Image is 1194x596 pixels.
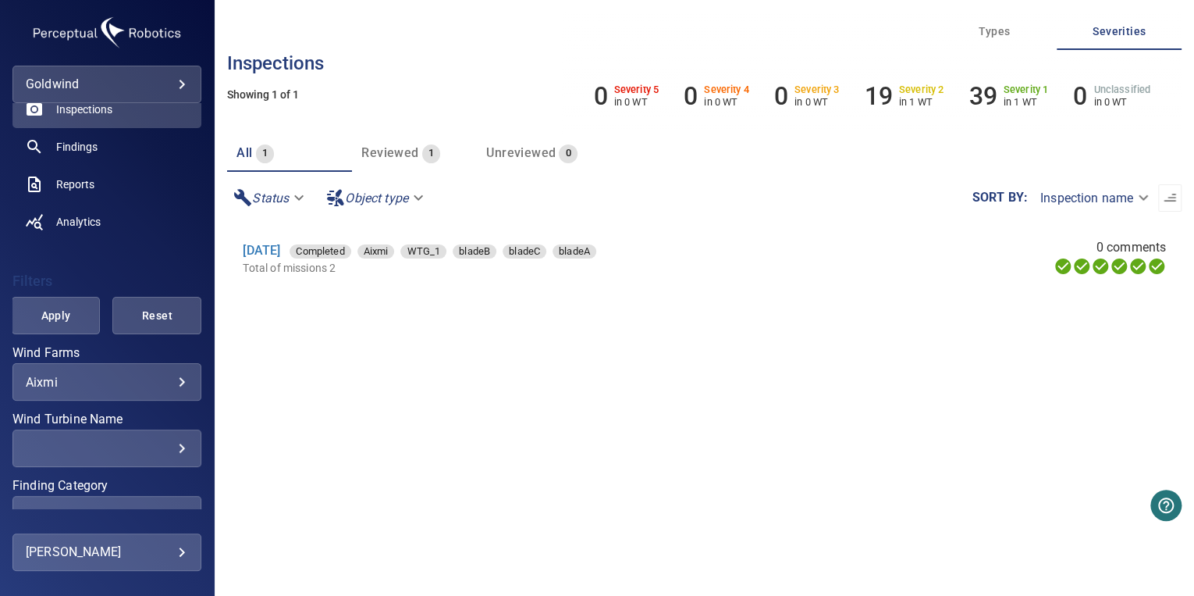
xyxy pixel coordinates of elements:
div: WTG_1 [400,244,446,259]
span: WTG_1 [400,244,446,259]
svg: ML Processing 100% [1110,257,1128,276]
span: Reset [132,306,182,326]
span: bladeB [453,244,496,259]
div: [PERSON_NAME] [26,540,188,565]
a: analytics noActive [12,203,201,241]
h6: Severity 4 [704,84,749,95]
h6: Severity 2 [899,84,944,95]
a: findings noActive [12,128,201,166]
div: Aixmi [26,375,188,390]
h4: Filters [12,273,201,289]
span: Severities [1066,22,1172,41]
h6: 0 [684,81,698,111]
svg: Data Formatted 100% [1072,257,1091,276]
a: [DATE] [243,243,280,258]
p: in 0 WT [1093,96,1150,108]
em: Object type [345,191,408,205]
h6: 0 [774,81,788,111]
span: bladeC [503,244,546,259]
svg: Classification 100% [1147,257,1166,276]
p: in 1 WT [1004,96,1049,108]
div: Finding Category [12,496,201,534]
img: goldwind-logo [29,12,185,53]
span: Analytics [56,214,101,230]
span: 0 [559,145,577,162]
div: bladeB [453,244,496,259]
span: 0 comments [1096,238,1166,257]
div: Completed [290,244,350,259]
span: Completed [290,244,350,259]
div: goldwind [12,66,201,103]
svg: Selecting 100% [1091,257,1110,276]
span: Reports [56,177,94,192]
svg: Matching 100% [1128,257,1147,276]
h6: Unclassified [1093,84,1150,95]
p: in 0 WT [794,96,840,108]
li: Severity 1 [968,81,1048,111]
div: Inspection name [1028,184,1158,212]
div: goldwind [26,72,188,97]
h3: Inspections [227,53,1182,73]
div: Wind Farms [12,363,201,401]
div: bladeC [503,244,546,259]
button: Reset [112,297,201,334]
div: Object type [320,184,433,212]
button: Sort list from oldest to newest [1158,184,1182,212]
div: Wind Turbine Name [12,430,201,467]
div: bladeA [553,244,596,259]
span: Types [941,22,1047,41]
label: Finding Category [12,480,201,492]
h6: Severity 3 [794,84,840,95]
h6: Severity 5 [614,84,659,95]
span: 1 [422,145,440,162]
p: in 0 WT [614,96,659,108]
span: Findings [56,139,98,155]
button: Apply [12,297,101,334]
span: Unreviewed [486,145,556,160]
p: in 0 WT [704,96,749,108]
h6: 39 [968,81,997,111]
span: Reviewed [361,145,418,160]
h6: 0 [593,81,607,111]
span: 1 [256,145,274,162]
p: in 1 WT [899,96,944,108]
label: Wind Farms [12,347,201,359]
em: Status [252,191,289,205]
li: Severity 3 [774,81,840,111]
label: Wind Turbine Name [12,413,201,426]
a: inspections active [12,91,201,128]
li: Severity 4 [684,81,749,111]
li: Severity Unclassified [1073,81,1150,111]
h6: Severity 1 [1004,84,1049,95]
svg: Uploading 100% [1054,257,1072,276]
div: Status [227,184,314,212]
div: Aixmi [357,244,395,259]
h5: Showing 1 of 1 [227,89,1182,101]
p: Total of missions 2 [243,260,826,276]
label: Sort by : [972,191,1028,204]
span: Aixmi [357,244,395,259]
a: reports noActive [12,166,201,203]
span: All [236,145,252,160]
h6: 19 [864,81,892,111]
h6: 0 [1073,81,1087,111]
li: Severity 2 [864,81,943,111]
span: Inspections [56,102,112,117]
span: Apply [31,306,81,326]
span: bladeA [553,244,596,259]
li: Severity 5 [593,81,659,111]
